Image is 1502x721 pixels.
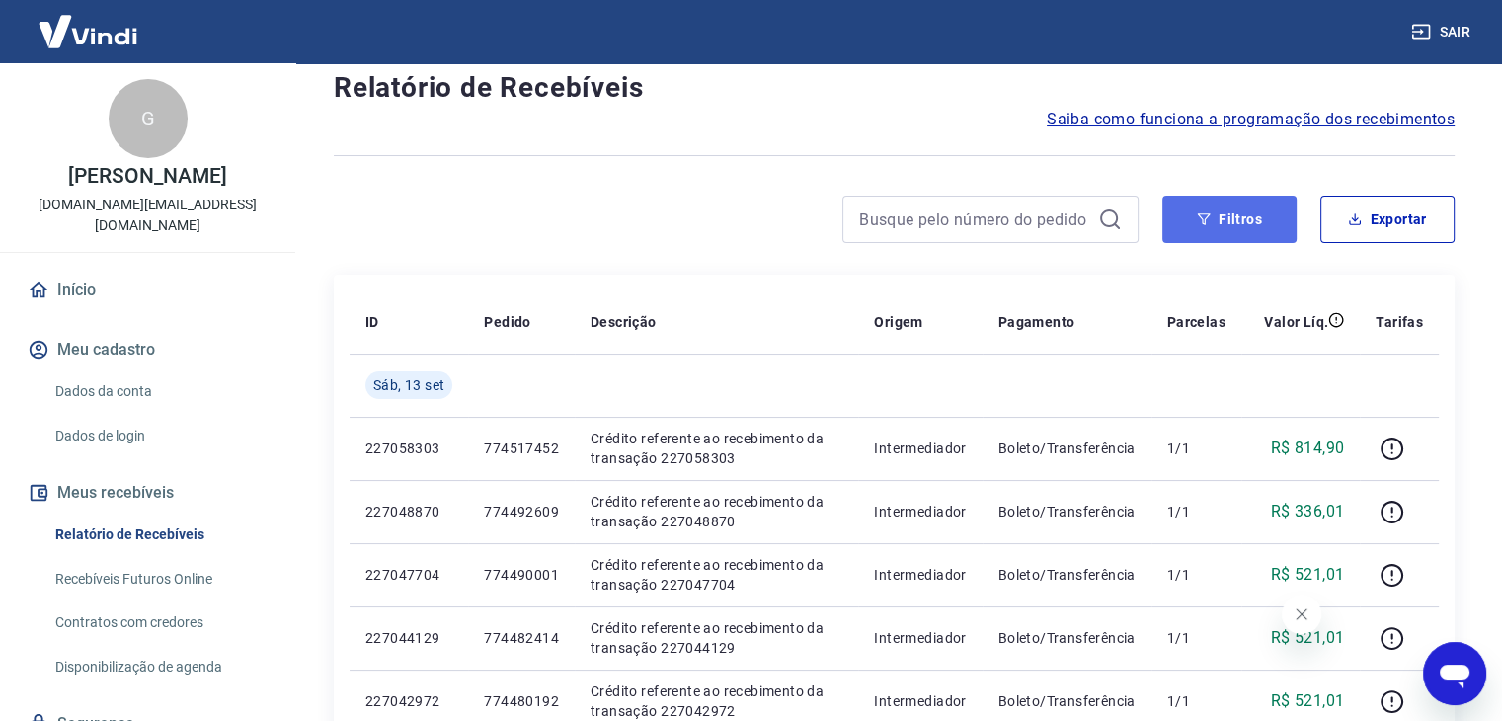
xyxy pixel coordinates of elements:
p: Boleto/Transferência [998,565,1136,585]
button: Meus recebíveis [24,471,272,515]
img: Vindi [24,1,152,61]
p: 774492609 [484,502,559,521]
p: R$ 336,01 [1271,500,1345,523]
p: R$ 521,01 [1271,626,1345,650]
p: 774490001 [484,565,559,585]
a: Início [24,269,272,312]
p: 774517452 [484,439,559,458]
p: Boleto/Transferência [998,628,1136,648]
p: R$ 521,01 [1271,689,1345,713]
p: Intermediador [874,628,966,648]
p: Valor Líq. [1264,312,1328,332]
p: 774480192 [484,691,559,711]
p: Crédito referente ao recebimento da transação 227047704 [591,555,842,595]
button: Meu cadastro [24,328,272,371]
button: Filtros [1162,196,1297,243]
iframe: Fechar mensagem [1282,595,1321,634]
p: 227047704 [365,565,452,585]
p: Crédito referente ao recebimento da transação 227044129 [591,618,842,658]
p: 1/1 [1167,628,1225,648]
p: ID [365,312,379,332]
p: Intermediador [874,502,966,521]
p: Boleto/Transferência [998,691,1136,711]
p: Descrição [591,312,657,332]
p: Origem [874,312,922,332]
p: [DOMAIN_NAME][EMAIL_ADDRESS][DOMAIN_NAME] [16,195,279,236]
p: 1/1 [1167,439,1225,458]
button: Exportar [1320,196,1455,243]
p: [PERSON_NAME] [68,166,226,187]
a: Recebíveis Futuros Online [47,559,272,600]
div: G [109,79,188,158]
p: 1/1 [1167,565,1225,585]
p: Crédito referente ao recebimento da transação 227058303 [591,429,842,468]
p: 227042972 [365,691,452,711]
p: 227058303 [365,439,452,458]
a: Saiba como funciona a programação dos recebimentos [1047,108,1455,131]
p: Intermediador [874,565,966,585]
h4: Relatório de Recebíveis [334,68,1455,108]
a: Dados de login [47,416,272,456]
a: Relatório de Recebíveis [47,515,272,555]
p: Intermediador [874,439,966,458]
p: Parcelas [1167,312,1225,332]
a: Contratos com credores [47,602,272,643]
p: Crédito referente ao recebimento da transação 227042972 [591,681,842,721]
p: 1/1 [1167,691,1225,711]
p: 1/1 [1167,502,1225,521]
p: Boleto/Transferência [998,439,1136,458]
p: Tarifas [1376,312,1423,332]
p: Intermediador [874,691,966,711]
p: R$ 521,01 [1271,563,1345,587]
span: Sáb, 13 set [373,375,444,395]
iframe: Botão para abrir a janela de mensagens [1423,642,1486,705]
p: 227044129 [365,628,452,648]
p: Pedido [484,312,530,332]
a: Dados da conta [47,371,272,412]
p: Boleto/Transferência [998,502,1136,521]
button: Sair [1407,14,1478,50]
p: R$ 814,90 [1271,437,1345,460]
p: Pagamento [998,312,1075,332]
p: 774482414 [484,628,559,648]
p: 227048870 [365,502,452,521]
a: Disponibilização de agenda [47,647,272,687]
input: Busque pelo número do pedido [859,204,1090,234]
p: Crédito referente ao recebimento da transação 227048870 [591,492,842,531]
span: Olá! Precisa de ajuda? [12,14,166,30]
